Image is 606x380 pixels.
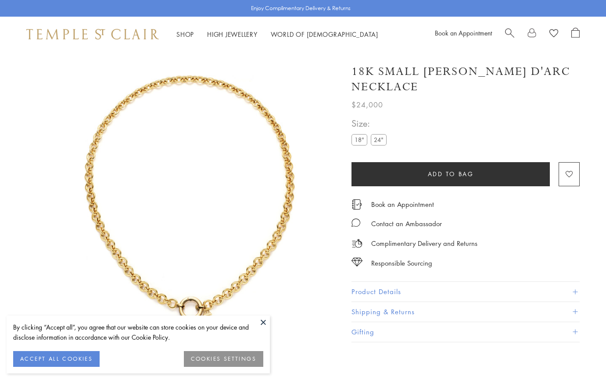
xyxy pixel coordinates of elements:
[271,30,378,39] a: World of [DEMOGRAPHIC_DATA]World of [DEMOGRAPHIC_DATA]
[351,258,362,266] img: icon_sourcing.svg
[351,322,580,342] button: Gifting
[351,162,550,186] button: Add to bag
[571,28,580,41] a: Open Shopping Bag
[26,29,159,39] img: Temple St. Clair
[371,218,442,229] div: Contact an Ambassador
[184,351,263,367] button: COOKIES SETTINGS
[351,199,362,210] img: icon_appointment.svg
[428,169,474,179] span: Add to bag
[351,302,580,322] button: Shipping & Returns
[351,238,362,249] img: icon_delivery.svg
[207,30,258,39] a: High JewelleryHigh Jewellery
[351,134,367,145] label: 18"
[351,64,580,95] h1: 18K Small [PERSON_NAME] d'Arc Necklace
[351,116,390,131] span: Size:
[13,322,263,342] div: By clicking “Accept all”, you agree that our website can store cookies on your device and disclos...
[371,199,434,209] a: Book an Appointment
[351,282,580,302] button: Product Details
[371,238,477,249] p: Complimentary Delivery and Returns
[371,134,387,145] label: 24"
[505,28,514,41] a: Search
[435,28,492,37] a: Book an Appointment
[549,28,558,41] a: View Wishlist
[176,29,378,40] nav: Main navigation
[371,258,432,269] div: Responsible Sourcing
[251,4,351,13] p: Enjoy Complimentary Delivery & Returns
[176,30,194,39] a: ShopShop
[44,52,338,346] img: N78802-R7ARC18
[351,99,383,110] span: $24,000
[351,218,360,227] img: MessageIcon-01_2.svg
[13,351,100,367] button: ACCEPT ALL COOKIES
